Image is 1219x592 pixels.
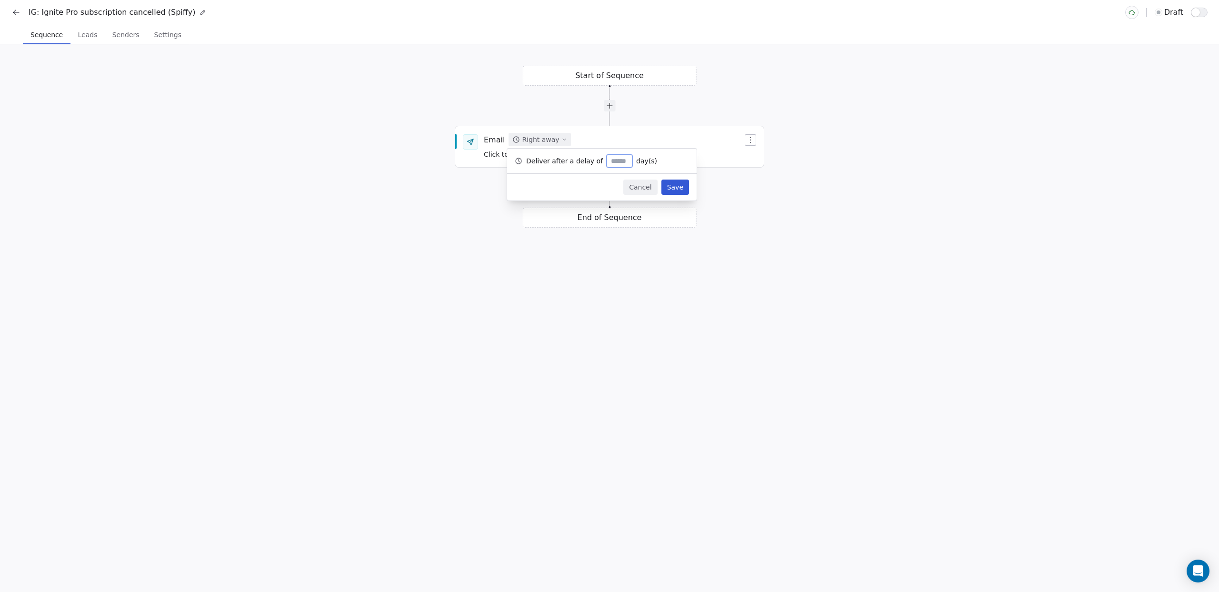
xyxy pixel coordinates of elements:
[623,180,657,195] button: Cancel
[526,156,603,166] span: Deliver after a delay of
[109,28,143,41] span: Senders
[523,208,697,228] div: End of Sequence
[523,66,697,86] div: Start of Sequence
[29,7,196,18] span: IG: Ignite Pro subscription cancelled (Spiffy)
[484,134,505,145] div: Email
[1187,560,1209,582] div: Open Intercom Messenger
[509,133,570,146] button: Right away
[522,135,559,144] div: Right away
[484,151,530,158] span: Click to Setup
[150,28,185,41] span: Settings
[661,180,689,195] button: Save
[27,28,67,41] span: Sequence
[1164,7,1183,18] span: draft
[636,156,657,166] span: day(s)
[455,126,764,168] div: EmailRight awayClick to Setup
[74,28,101,41] span: Leads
